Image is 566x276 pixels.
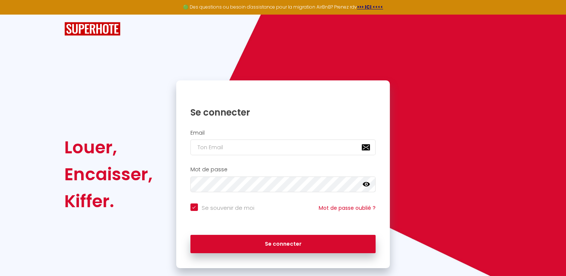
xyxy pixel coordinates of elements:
img: SuperHote logo [64,22,120,36]
h1: Se connecter [190,107,376,118]
a: >>> ICI <<<< [357,4,383,10]
div: Kiffer. [64,188,153,215]
a: Mot de passe oublié ? [319,204,376,212]
input: Ton Email [190,139,376,155]
h2: Mot de passe [190,166,376,173]
h2: Email [190,130,376,136]
button: Se connecter [190,235,376,254]
div: Louer, [64,134,153,161]
div: Encaisser, [64,161,153,188]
